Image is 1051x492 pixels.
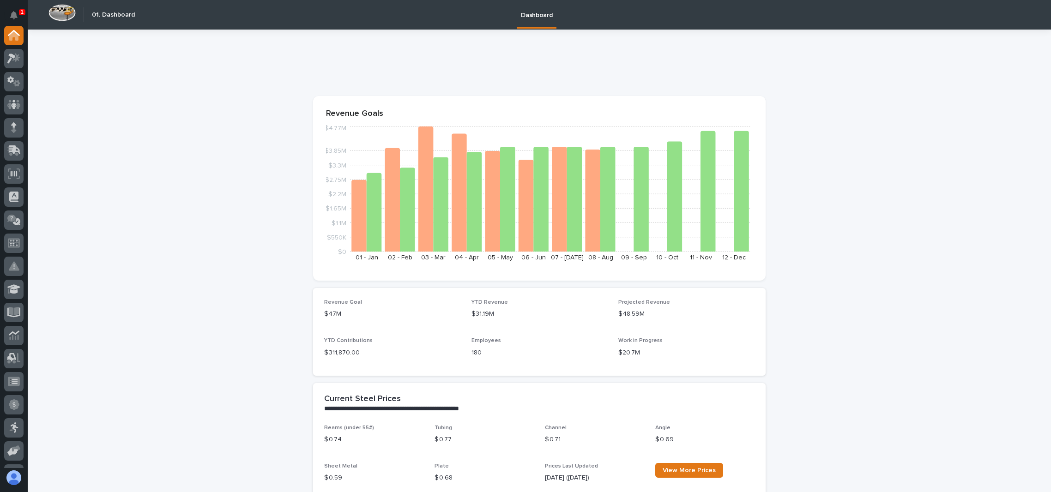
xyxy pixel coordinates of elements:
[4,6,24,25] button: Notifications
[663,467,716,474] span: View More Prices
[618,300,670,305] span: Projected Revenue
[48,4,76,21] img: Workspace Logo
[545,463,598,469] span: Prices Last Updated
[332,220,346,227] tspan: $1.1M
[655,435,755,444] p: $ 0.69
[324,309,460,319] p: $47M
[326,206,346,212] tspan: $1.65M
[488,254,513,261] text: 05 - May
[455,254,479,261] text: 04 - Apr
[618,338,663,343] span: Work in Progress
[325,177,346,183] tspan: $2.75M
[435,435,534,444] p: $ 0.77
[471,309,608,319] p: $31.19M
[338,249,346,255] tspan: $0
[324,338,373,343] span: YTD Contributions
[421,254,446,261] text: 03 - Mar
[471,338,501,343] span: Employees
[545,473,644,483] p: [DATE] ([DATE])
[435,473,534,483] p: $ 0.68
[356,254,378,261] text: 01 - Jan
[690,254,712,261] text: 11 - Nov
[12,11,24,26] div: Notifications1
[328,162,346,169] tspan: $3.3M
[435,425,452,431] span: Tubing
[545,435,644,444] p: $ 0.71
[618,309,755,319] p: $48.59M
[545,425,567,431] span: Channel
[324,394,401,404] h2: Current Steel Prices
[324,348,460,358] p: $ 311,870.00
[324,473,423,483] p: $ 0.59
[20,9,24,15] p: 1
[551,254,584,261] text: 07 - [DATE]
[618,348,755,358] p: $20.7M
[435,463,449,469] span: Plate
[326,109,753,119] p: Revenue Goals
[324,463,357,469] span: Sheet Metal
[388,254,412,261] text: 02 - Feb
[655,463,723,478] a: View More Prices
[325,148,346,155] tspan: $3.85M
[471,300,508,305] span: YTD Revenue
[4,468,24,487] button: users-avatar
[324,435,423,444] p: $ 0.74
[655,425,670,431] span: Angle
[621,254,647,261] text: 09 - Sep
[328,191,346,198] tspan: $2.2M
[327,234,346,241] tspan: $550K
[722,254,746,261] text: 12 - Dec
[521,254,546,261] text: 06 - Jun
[324,300,362,305] span: Revenue Goal
[325,126,346,132] tspan: $4.77M
[471,348,608,358] p: 180
[92,11,135,19] h2: 01. Dashboard
[324,425,374,431] span: Beams (under 55#)
[656,254,678,261] text: 10 - Oct
[588,254,613,261] text: 08 - Aug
